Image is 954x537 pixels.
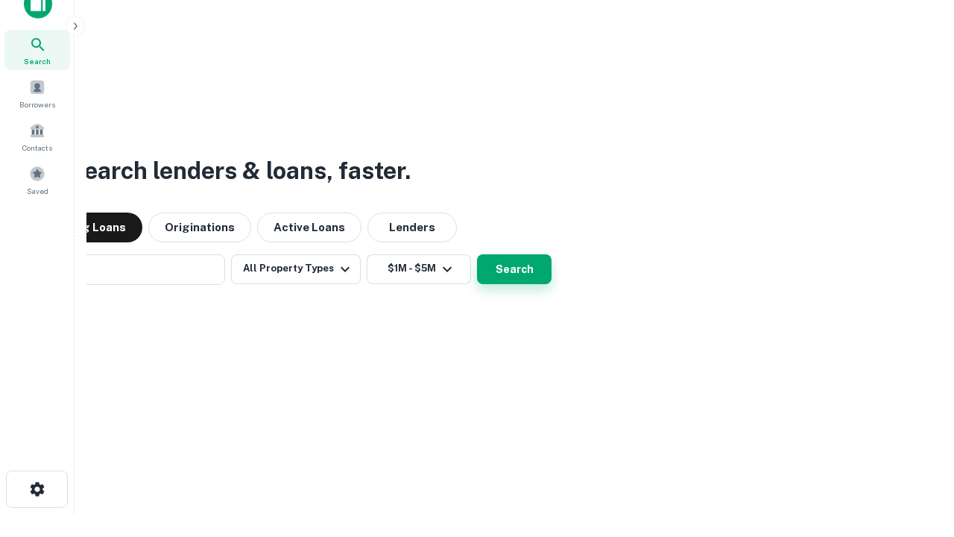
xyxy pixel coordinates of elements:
[68,153,411,189] h3: Search lenders & loans, faster.
[4,160,70,200] a: Saved
[4,116,70,157] a: Contacts
[231,254,361,284] button: All Property Types
[4,30,70,70] a: Search
[257,213,361,242] button: Active Loans
[19,98,55,110] span: Borrowers
[367,213,457,242] button: Lenders
[879,418,954,489] iframe: Chat Widget
[148,213,251,242] button: Originations
[27,185,48,197] span: Saved
[24,55,51,67] span: Search
[477,254,552,284] button: Search
[22,142,52,154] span: Contacts
[4,73,70,113] a: Borrowers
[367,254,471,284] button: $1M - $5M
